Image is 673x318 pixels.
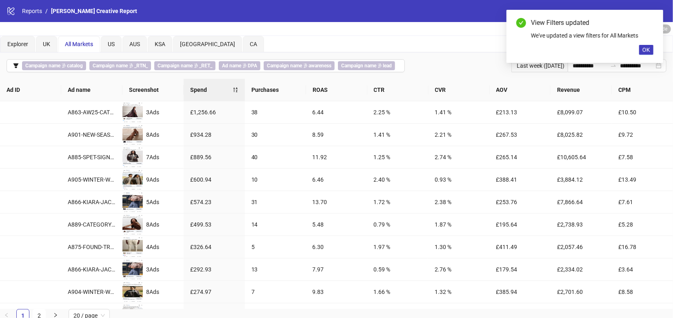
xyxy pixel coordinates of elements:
div: We've updated a view filters for All Markets [531,31,653,40]
span: check-circle [516,18,526,28]
a: Close [644,18,653,27]
div: View Filters updated [531,18,653,28]
span: OK [642,47,650,53]
button: OK [639,45,653,55]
